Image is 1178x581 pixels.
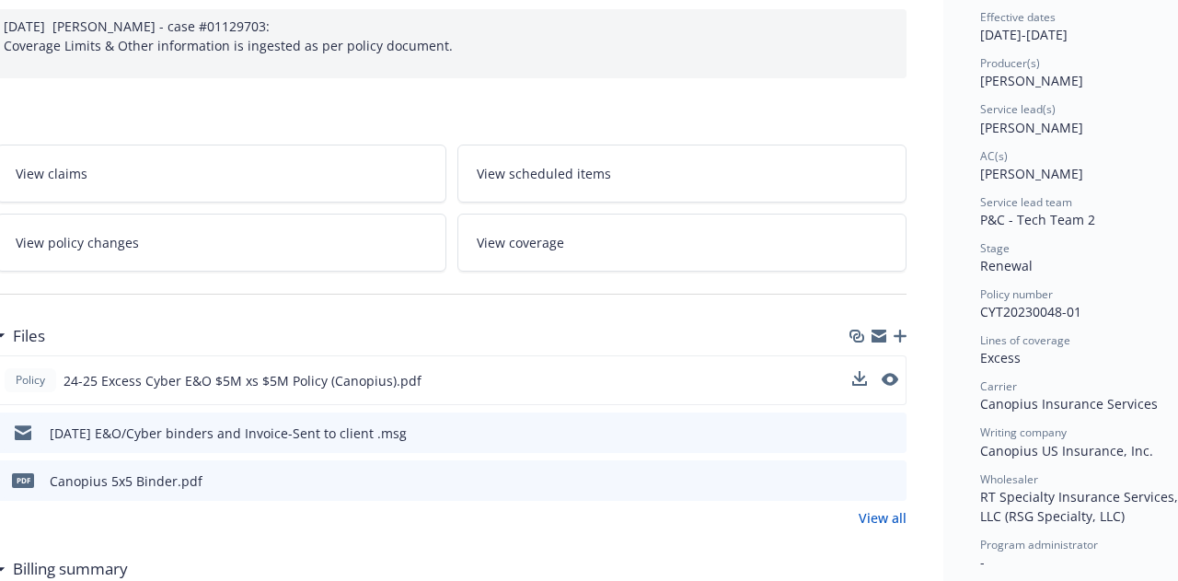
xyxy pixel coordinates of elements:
div: [DATE] E&O/Cyber binders and Invoice-Sent to client .msg [50,424,407,443]
span: Wholesaler [980,471,1038,487]
span: Renewal [980,257,1033,274]
span: [PERSON_NAME] [980,119,1083,136]
button: preview file [883,424,899,443]
span: Stage [980,240,1010,256]
div: Canopius 5x5 Binder.pdf [50,471,202,491]
span: View policy changes [16,233,139,252]
span: CYT20230048-01 [980,303,1081,320]
span: Program administrator [980,537,1098,552]
a: View coverage [457,214,907,272]
button: download file [853,471,868,491]
h3: Billing summary [13,557,128,581]
span: [PERSON_NAME] [980,72,1083,89]
button: preview file [883,471,899,491]
span: Effective dates [980,9,1056,25]
button: preview file [882,371,898,390]
span: Service lead team [980,194,1072,210]
span: - [980,553,985,571]
a: View all [859,508,907,528]
h3: Files [13,324,45,348]
span: Carrier [980,378,1017,394]
button: download file [852,371,867,390]
span: Writing company [980,424,1067,440]
button: preview file [882,373,898,386]
span: View claims [16,164,87,183]
span: pdf [12,473,34,487]
span: Policy [12,372,49,389]
span: [PERSON_NAME] [980,165,1083,182]
span: Policy number [980,286,1053,302]
span: Producer(s) [980,55,1040,71]
span: AC(s) [980,148,1008,164]
span: 24-25 Excess Cyber E&O $5M xs $5M Policy (Canopius).pdf [64,371,422,390]
span: View coverage [477,233,564,252]
span: Canopius Insurance Services [980,395,1158,413]
span: View scheduled items [477,164,611,183]
span: Canopius US Insurance, Inc. [980,442,1153,459]
span: Service lead(s) [980,101,1056,117]
button: download file [853,424,868,443]
span: P&C - Tech Team 2 [980,211,1095,228]
a: View scheduled items [457,145,907,203]
span: Lines of coverage [980,332,1070,348]
button: download file [852,371,867,386]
